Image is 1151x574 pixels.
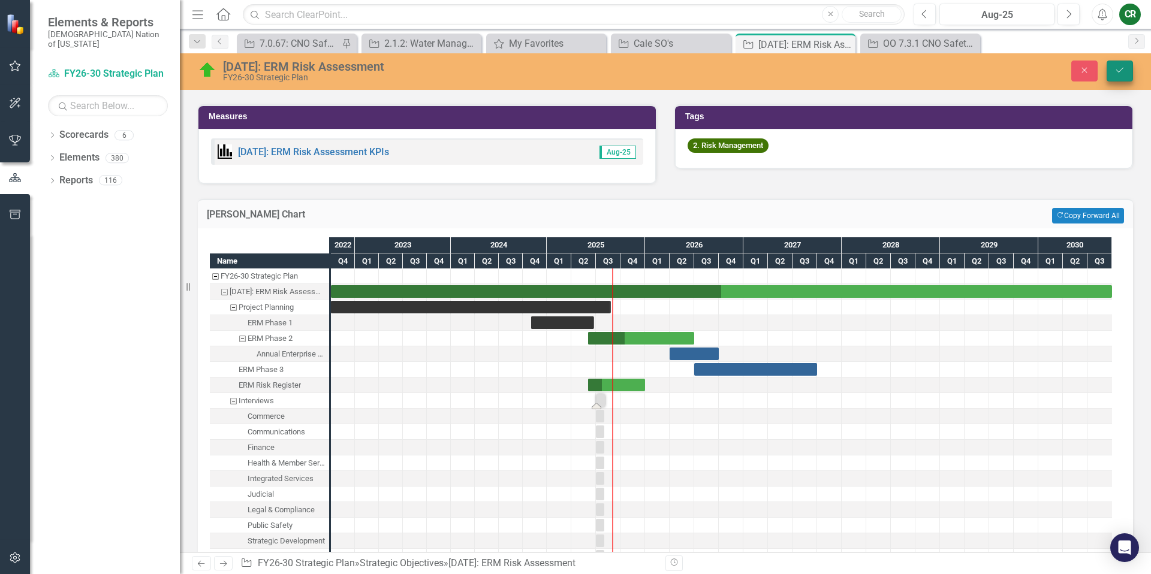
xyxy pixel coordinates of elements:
[207,209,736,220] h3: [PERSON_NAME] Chart
[694,253,719,269] div: Q3
[645,237,743,253] div: 2026
[571,253,596,269] div: Q2
[210,440,329,455] div: Task: Start date: 2025-07-01 End date: 2025-07-31
[403,253,427,269] div: Q3
[248,424,305,440] div: Communications
[210,346,329,362] div: Annual Enterprise Risk Assessment Launch
[509,36,603,51] div: My Favorites
[243,4,905,25] input: Search ClearPoint...
[940,253,965,269] div: Q1
[670,253,694,269] div: Q2
[210,409,329,424] div: Commerce
[210,518,329,533] div: Public Safety
[59,128,109,142] a: Scorecards
[210,331,329,346] div: ERM Phase 2
[596,488,604,500] div: Task: Start date: 2025-07-01 End date: 2025-07-31
[210,533,329,549] div: Task: Start date: 2025-07-01 End date: 2025-07-31
[198,61,217,80] img: On Target
[596,253,620,269] div: Q3
[248,533,325,549] div: Strategic Development
[883,36,977,51] div: OO 7.3.1 CNO Safety Protocols
[965,253,989,269] div: Q2
[210,362,329,377] div: Task: Start date: 2026-07-01 End date: 2027-09-30
[258,557,355,569] a: FY26-30 Strategic Plan
[210,377,329,393] div: ERM Risk Register
[210,300,329,315] div: Project Planning
[743,237,842,253] div: 2027
[248,455,326,471] div: Health & Member Services
[210,300,329,315] div: Task: Start date: 2022-10-01 End date: 2025-08-26
[940,237,1038,253] div: 2029
[634,36,728,51] div: Cale SO's
[48,95,168,116] input: Search Below...
[48,67,168,81] a: FY26-30 Strategic Plan
[248,315,293,331] div: ERM Phase 1
[210,377,329,393] div: Task: Start date: 2025-06-01 End date: 2025-12-31
[523,253,547,269] div: Q4
[448,557,575,569] div: [DATE]: ERM Risk Assessment
[248,549,294,564] div: Tribal Council
[743,253,768,269] div: Q1
[48,15,168,29] span: Elements & Reports
[842,237,940,253] div: 2028
[238,146,389,158] a: [DATE]: ERM Risk Assessment KPIs
[210,253,329,268] div: Name
[355,253,379,269] div: Q1
[210,346,329,362] div: Task: Start date: 2026-04-01 End date: 2026-09-30
[939,4,1054,25] button: Aug-25
[106,153,129,163] div: 380
[379,253,403,269] div: Q2
[210,502,329,518] div: Task: Start date: 2025-07-01 End date: 2025-07-31
[210,487,329,502] div: Task: Start date: 2025-07-01 End date: 2025-07-31
[210,455,329,471] div: Health & Member Services
[596,457,604,469] div: Task: Start date: 2025-07-01 End date: 2025-07-31
[1087,253,1112,269] div: Q3
[223,60,722,73] div: [DATE]: ERM Risk Assessment
[596,534,604,547] div: Task: Start date: 2025-07-01 End date: 2025-07-31
[1110,533,1139,562] div: Open Intercom Messenger
[210,284,329,300] div: Task: Start date: 2022-10-01 End date: 2030-09-30
[685,112,1126,121] h3: Tags
[758,37,852,52] div: [DATE]: ERM Risk Assessment
[944,8,1050,22] div: Aug-25
[210,315,329,331] div: Task: Start date: 2024-11-01 End date: 2025-06-23
[620,253,645,269] div: Q4
[915,253,940,269] div: Q4
[355,237,451,253] div: 2023
[599,146,636,159] span: Aug-25
[6,14,27,35] img: ClearPoint Strategy
[645,253,670,269] div: Q1
[451,237,547,253] div: 2024
[210,440,329,455] div: Finance
[1052,208,1124,223] button: Copy Forward All
[1119,4,1141,25] button: CR
[248,471,314,487] div: Integrated Services
[48,29,168,49] small: [DEMOGRAPHIC_DATA] Nation of [US_STATE]
[427,253,451,269] div: Q4
[499,253,523,269] div: Q3
[239,362,284,377] div: ERM Phase 3
[210,362,329,377] div: ERM Phase 3
[489,36,603,51] a: My Favorites
[768,253,793,269] div: Q2
[331,301,611,313] div: Task: Start date: 2022-10-01 End date: 2025-08-26
[451,253,475,269] div: Q1
[596,550,604,563] div: Task: Start date: 2025-07-01 End date: 2025-07-31
[210,393,329,409] div: Task: Start date: 2025-07-03 End date: 2025-08-03
[1063,253,1087,269] div: Q2
[210,409,329,424] div: Task: Start date: 2025-07-01 End date: 2025-07-31
[210,471,329,487] div: Integrated Services
[670,348,719,360] div: Task: Start date: 2026-04-01 End date: 2026-09-30
[863,36,977,51] a: OO 7.3.1 CNO Safety Protocols
[331,253,355,269] div: Q4
[1038,253,1063,269] div: Q1
[210,268,329,284] div: FY26-30 Strategic Plan
[364,36,478,51] a: 2.1.2: Water Management
[248,502,315,518] div: Legal & Compliance
[248,487,274,502] div: Judicial
[210,533,329,549] div: Strategic Development
[891,253,915,269] div: Q3
[59,151,100,165] a: Elements
[588,332,694,345] div: Task: Start date: 2025-06-01 End date: 2026-06-30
